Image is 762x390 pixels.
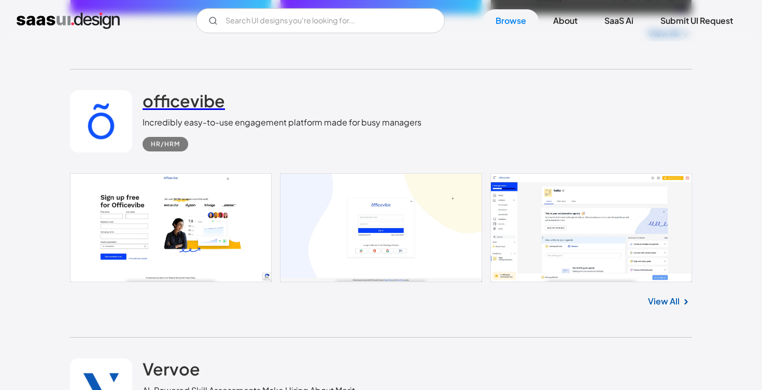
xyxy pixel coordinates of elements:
[196,8,445,33] input: Search UI designs you're looking for...
[143,90,225,111] h2: officevibe
[151,138,180,150] div: HR/HRM
[648,295,680,308] a: View All
[143,116,421,129] div: Incredibly easy-to-use engagement platform made for busy managers
[648,9,745,32] a: Submit UI Request
[483,9,539,32] a: Browse
[196,8,445,33] form: Email Form
[143,358,200,379] h2: Vervoe
[17,12,120,29] a: home
[143,358,200,384] a: Vervoe
[541,9,590,32] a: About
[592,9,646,32] a: SaaS Ai
[143,90,225,116] a: officevibe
